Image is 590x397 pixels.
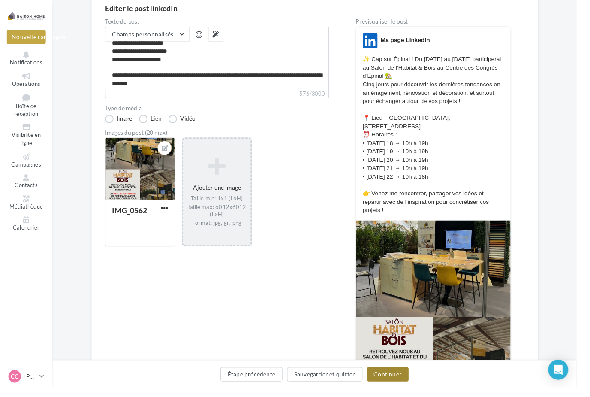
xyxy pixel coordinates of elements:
[25,381,37,389] p: [PERSON_NAME]
[364,19,523,25] div: Prévisualiser le post
[7,155,47,173] a: Campagnes
[12,135,42,150] span: Visibilité en ligne
[294,376,371,390] button: Sauvegarder et quitter
[7,73,47,91] a: Opérations
[7,377,47,393] a: CC [PERSON_NAME]
[108,19,337,25] label: Texte du post
[13,229,40,236] span: Calendrier
[11,381,19,389] span: CC
[7,51,47,69] button: Notifications
[7,176,47,195] a: Contacts
[10,60,43,67] span: Notifications
[7,94,47,121] a: Boîte de réception
[15,186,39,193] span: Contacts
[108,133,337,139] div: Images du post (20 max)
[115,210,151,220] div: IMG_0562
[12,82,41,89] span: Opérations
[12,164,42,171] span: Campagnes
[7,198,47,217] a: Médiathèque
[108,91,337,100] label: 576/3000
[108,4,536,12] div: Editer le post linkedIn
[108,27,193,42] button: Champs personnalisés
[15,105,39,120] span: Boîte de réception
[389,36,439,45] div: Ma page Linkedin
[142,117,166,126] label: Lien
[7,220,47,238] a: Calendrier
[108,107,337,113] label: Type de média
[7,30,47,45] button: Nouvelle campagne
[226,376,289,390] button: Étape précédente
[7,125,47,151] a: Visibilité en ligne
[115,31,178,38] span: Champs personnalisés
[376,376,418,390] button: Continuer
[108,117,135,126] label: Image
[172,117,200,126] label: Vidéo
[10,208,44,215] span: Médiathèque
[561,368,581,388] div: Open Intercom Messenger
[371,56,515,219] p: ✨ Cap sur Épinal ! Du [DATE] au [DATE] participerai au Salon de l’Habitat & Bois au Centre des Co...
